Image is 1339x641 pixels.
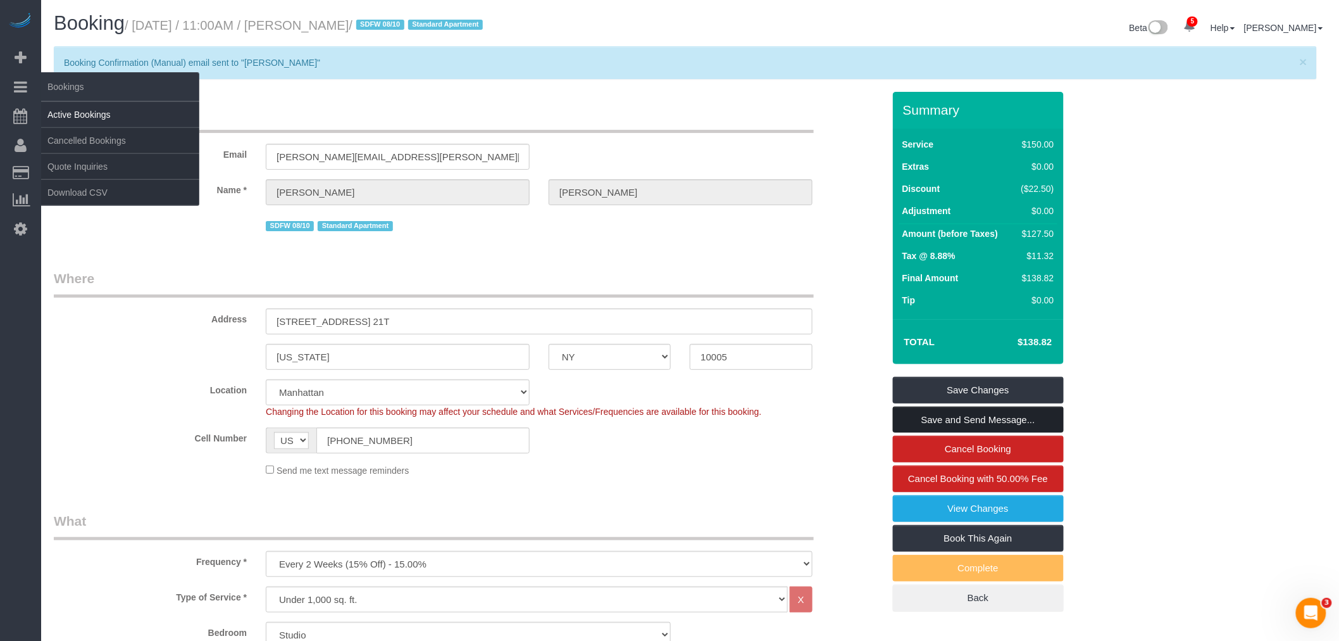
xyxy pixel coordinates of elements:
[8,13,33,30] img: Automaid Logo
[318,221,393,231] span: Standard Apartment
[1300,54,1307,69] span: ×
[44,551,256,568] label: Frequency *
[125,18,487,32] small: / [DATE] / 11:00AM / [PERSON_NAME]
[690,344,812,370] input: Zip Code
[266,144,530,170] input: Email
[64,56,1294,69] p: Booking Confirmation (Manual) email sent to "[PERSON_NAME]"
[902,138,934,151] label: Service
[44,587,256,604] label: Type of Service *
[277,466,409,476] span: Send me text message reminders
[41,72,199,101] span: Bookings
[54,512,814,540] legend: What
[1296,598,1326,628] iframe: Intercom live chat
[902,160,930,173] label: Extras
[41,101,199,206] ul: Bookings
[1147,20,1168,37] img: New interface
[902,272,959,284] label: Final Amount
[266,344,530,370] input: City
[893,436,1064,462] a: Cancel Booking
[893,407,1064,433] a: Save and Send Message...
[904,336,935,347] strong: Total
[44,428,256,445] label: Cell Number
[1300,55,1307,68] button: Close
[902,294,916,307] label: Tip
[893,377,1064,403] a: Save Changes
[549,179,813,205] input: Last Name
[44,308,256,326] label: Address
[902,227,998,240] label: Amount (before Taxes)
[266,179,530,205] input: First Name
[266,407,761,417] span: Changing the Location for this booking may affect your schedule and what Services/Frequencies are...
[893,495,1064,522] a: View Changes
[903,103,1057,117] h3: Summary
[893,585,1064,611] a: Back
[41,102,199,127] a: Active Bookings
[54,105,814,133] legend: Who
[1322,598,1332,608] span: 3
[356,20,404,30] span: SDFW 08/10
[54,269,814,298] legend: Where
[908,473,1048,484] span: Cancel Booking with 50.00% Fee
[980,337,1052,348] h4: $138.82
[902,250,956,262] label: Tax @ 8.88%
[893,466,1064,492] a: Cancel Booking with 50.00% Fee
[1016,227,1054,240] div: $127.50
[1016,138,1054,151] div: $150.00
[1244,23,1323,33] a: [PERSON_NAME]
[41,128,199,153] a: Cancelled Bookings
[1177,13,1202,41] a: 5
[1016,160,1054,173] div: $0.00
[1130,23,1169,33] a: Beta
[1016,250,1054,262] div: $11.32
[1016,294,1054,307] div: $0.00
[1016,205,1054,217] div: $0.00
[1016,272,1054,284] div: $138.82
[902,182,940,195] label: Discount
[1211,23,1235,33] a: Help
[316,428,530,454] input: Cell Number
[54,12,125,34] span: Booking
[902,205,951,217] label: Adjustment
[893,525,1064,552] a: Book This Again
[1187,16,1198,27] span: 5
[266,221,314,231] span: SDFW 08/10
[41,180,199,205] a: Download CSV
[349,18,487,32] span: /
[408,20,483,30] span: Standard Apartment
[41,154,199,179] a: Quote Inquiries
[1016,182,1054,195] div: ($22.50)
[44,379,256,397] label: Location
[44,622,256,639] label: Bedroom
